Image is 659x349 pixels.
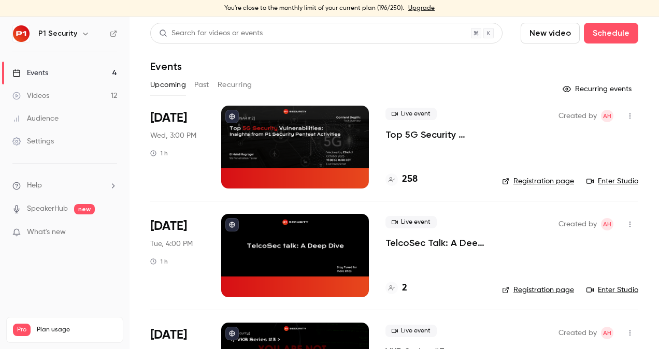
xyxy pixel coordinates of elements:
[385,237,485,249] a: TelcoSec Talk: A Deep Dive
[385,128,485,141] a: Top 5G Security Vulnerabilities: Insights from P1 Security Pentest Activities
[150,60,182,72] h1: Events
[12,180,117,191] li: help-dropdown-opener
[159,28,263,39] div: Search for videos or events
[194,77,209,93] button: Past
[27,227,66,238] span: What's new
[13,25,30,42] img: P1 Security
[502,285,574,295] a: Registration page
[385,216,437,228] span: Live event
[150,327,187,343] span: [DATE]
[584,23,638,43] button: Schedule
[12,113,59,124] div: Audience
[150,149,168,157] div: 1 h
[603,327,611,339] span: AH
[603,110,611,122] span: AH
[402,281,407,295] h4: 2
[218,77,252,93] button: Recurring
[521,23,580,43] button: New video
[385,108,437,120] span: Live event
[13,324,31,336] span: Pro
[150,130,196,141] span: Wed, 3:00 PM
[12,91,49,101] div: Videos
[586,176,638,186] a: Enter Studio
[385,281,407,295] a: 2
[601,327,613,339] span: Amine Hayad
[38,28,77,39] h6: P1 Security
[502,176,574,186] a: Registration page
[74,204,95,214] span: new
[586,285,638,295] a: Enter Studio
[558,81,638,97] button: Recurring events
[150,110,187,126] span: [DATE]
[150,239,193,249] span: Tue, 4:00 PM
[601,110,613,122] span: Amine Hayad
[150,106,205,188] div: Oct 22 Wed, 3:00 PM (Europe/Paris)
[603,218,611,230] span: AH
[150,77,186,93] button: Upcoming
[402,172,418,186] h4: 258
[408,4,435,12] a: Upgrade
[558,327,597,339] span: Created by
[27,180,42,191] span: Help
[12,68,48,78] div: Events
[150,214,205,297] div: Nov 11 Tue, 4:00 PM (Europe/Paris)
[12,136,54,147] div: Settings
[558,110,597,122] span: Created by
[385,325,437,337] span: Live event
[27,203,68,214] a: SpeakerHub
[150,218,187,235] span: [DATE]
[601,218,613,230] span: Amine Hayad
[385,172,418,186] a: 258
[150,257,168,266] div: 1 h
[558,218,597,230] span: Created by
[37,326,117,334] span: Plan usage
